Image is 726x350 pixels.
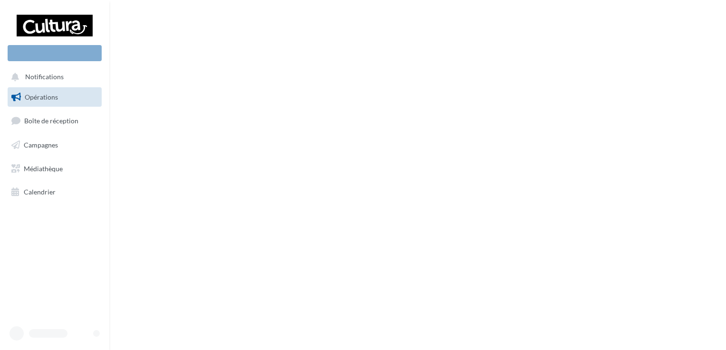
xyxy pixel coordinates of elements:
span: Campagnes [24,141,58,149]
span: Boîte de réception [24,117,78,125]
a: Boîte de réception [6,111,104,131]
div: Nouvelle campagne [8,45,102,61]
span: Calendrier [24,188,56,196]
a: Campagnes [6,135,104,155]
span: Médiathèque [24,164,63,172]
a: Calendrier [6,182,104,202]
span: Opérations [25,93,58,101]
a: Médiathèque [6,159,104,179]
a: Opérations [6,87,104,107]
span: Notifications [25,73,64,81]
